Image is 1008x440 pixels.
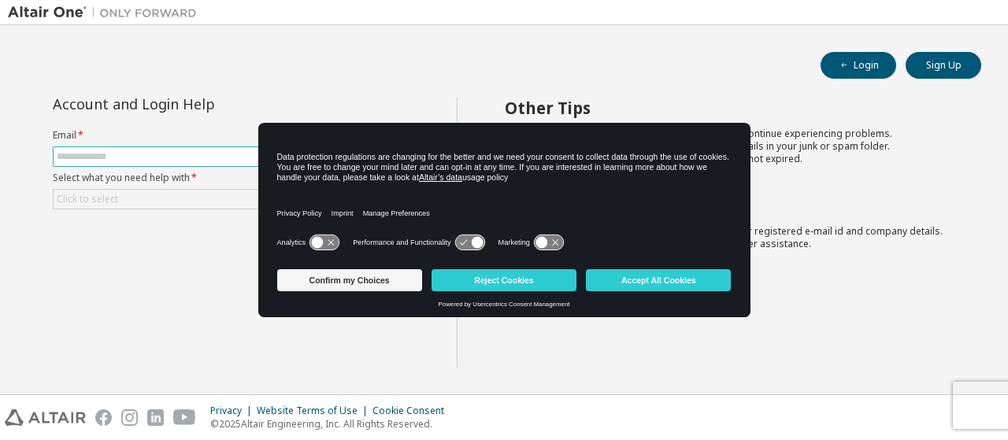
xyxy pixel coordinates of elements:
div: Privacy [210,405,257,417]
div: Click to select [54,190,411,209]
img: linkedin.svg [147,409,164,426]
div: Website Terms of Use [257,405,372,417]
img: facebook.svg [95,409,112,426]
h2: Other Tips [505,98,954,118]
p: © 2025 Altair Engineering, Inc. All Rights Reserved. [210,417,454,431]
button: Login [821,52,896,79]
img: altair_logo.svg [5,409,86,426]
img: instagram.svg [121,409,138,426]
label: Select what you need help with [53,172,412,184]
div: Cookie Consent [372,405,454,417]
img: youtube.svg [173,409,196,426]
div: Account and Login Help [53,98,340,110]
label: Email [53,129,412,142]
button: Sign Up [906,52,981,79]
img: Altair One [8,5,205,20]
div: Click to select [57,193,118,205]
